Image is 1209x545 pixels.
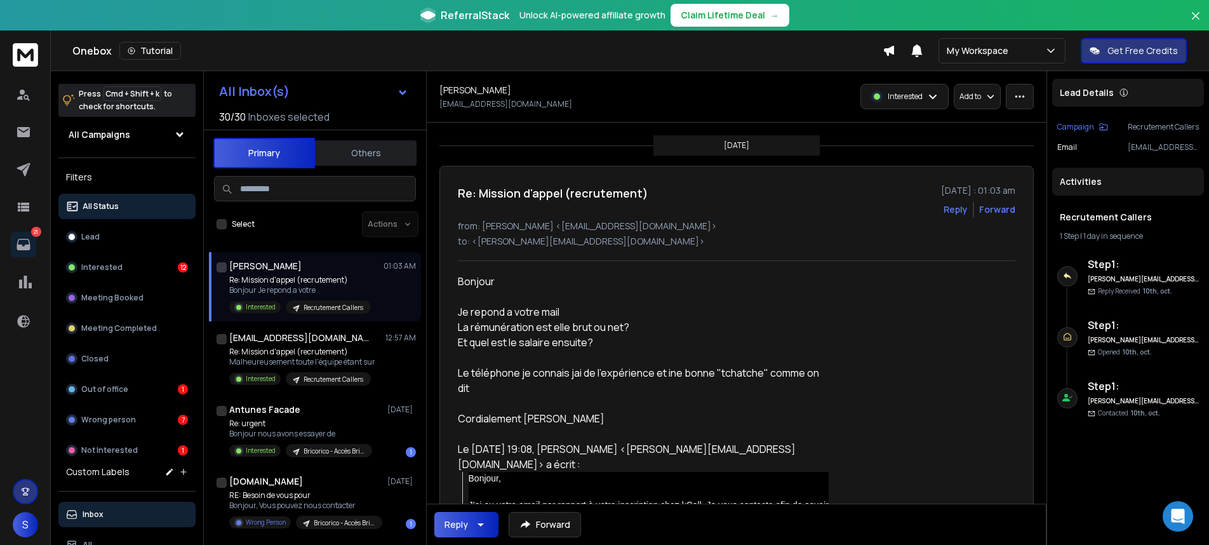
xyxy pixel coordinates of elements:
p: Email [1057,142,1077,152]
button: Primary [213,138,315,168]
h1: [PERSON_NAME] [439,84,511,97]
button: All Inbox(s) [209,79,418,104]
h1: All Inbox(s) [219,85,290,98]
button: S [13,512,38,537]
h3: Filters [58,168,196,186]
div: Open Intercom Messenger [1163,501,1193,532]
button: Lead [58,224,196,250]
div: Bonjour, [469,472,829,485]
div: 12 [178,262,188,272]
button: Not Interested1 [58,438,196,463]
p: Malheureusement toute l'équipe étant sur [229,357,375,367]
span: 30 / 30 [219,109,246,124]
p: [DATE] [387,476,416,487]
h3: Inboxes selected [248,109,330,124]
button: Reply [434,512,498,537]
div: 1 [406,447,416,457]
div: 7 [178,415,188,425]
p: [EMAIL_ADDRESS][DOMAIN_NAME] [1128,142,1199,152]
a: 21 [11,232,36,257]
div: J’ai eu votre email par rapport à votre inscription chez kCall. Je vous contacte afin de savoir s... [469,499,829,539]
p: Out of office [81,384,128,394]
button: All Campaigns [58,122,196,147]
h6: Step 1 : [1088,318,1199,333]
p: Recrutement Callers [304,375,363,384]
span: 1 day in sequence [1083,231,1143,241]
p: Reply Received [1098,286,1172,296]
button: Others [315,139,417,167]
div: Et quel est le salaire ensuite? [458,335,829,350]
h1: Antunes Facade [229,403,300,416]
h1: All Campaigns [69,128,130,141]
button: Reply [944,203,968,216]
p: 21 [31,227,41,237]
h1: Re: Mission d'appel (recrutement) [458,184,648,202]
button: Get Free Credits [1081,38,1187,64]
button: Tutorial [119,42,181,60]
button: Interested12 [58,255,196,280]
div: Je repond a votre mail [458,304,829,320]
p: [DATE] : 01:03 am [941,184,1015,197]
p: Contacted [1098,408,1160,418]
p: to: <[PERSON_NAME][EMAIL_ADDRESS][DOMAIN_NAME]> [458,235,1015,248]
p: Lead Details [1060,86,1114,99]
button: Forward [509,512,581,537]
div: 1 [178,445,188,455]
p: Bonjour nous avons essayer de [229,429,372,439]
button: Closed [58,346,196,372]
p: Recrutement Callers [304,303,363,313]
p: Bonjour, Vous pouvez nous contacter [229,501,382,511]
button: Inbox [58,502,196,527]
h1: [PERSON_NAME] [229,260,302,272]
span: Cmd + Shift + k [104,86,161,101]
button: Meeting Booked [58,285,196,311]
p: Interested [888,91,923,102]
p: Meeting Booked [81,293,144,303]
p: RE: Besoin de vous pour [229,490,382,501]
span: 1 Step [1060,231,1079,241]
p: All Status [83,201,119,212]
h6: Step 1 : [1088,379,1199,394]
div: Cordialement [PERSON_NAME] [458,411,829,426]
button: All Status [58,194,196,219]
div: Le téléphone je connais jai de l'expérience et ine bonne "tchatche" comme on dit [458,365,829,396]
button: Wrong person7 [58,407,196,433]
span: 10th, oct. [1143,286,1172,295]
p: Bonjour Je repond a votre [229,285,371,295]
p: Interested [81,262,123,272]
p: Inbox [83,509,104,520]
h1: [EMAIL_ADDRESS][DOMAIN_NAME] [229,332,369,344]
p: Re: urgent [229,419,372,429]
button: Meeting Completed [58,316,196,341]
div: 1 [178,384,188,394]
p: Get Free Credits [1107,44,1178,57]
p: Campaign [1057,122,1094,132]
p: Not Interested [81,445,138,455]
button: Close banner [1187,8,1204,38]
p: Lead [81,232,100,242]
div: 1 [406,519,416,529]
p: Bricorico - Accès Brico+ [314,518,375,528]
div: | [1060,231,1196,241]
label: Select [232,219,255,229]
h6: [PERSON_NAME][EMAIL_ADDRESS][DOMAIN_NAME] [1088,335,1199,345]
h1: Recrutement Callers [1060,211,1196,224]
button: Claim Lifetime Deal→ [671,4,789,27]
p: Closed [81,354,109,364]
span: → [770,9,779,22]
div: Forward [979,203,1015,216]
p: 12:57 AM [385,333,416,343]
p: [EMAIL_ADDRESS][DOMAIN_NAME] [439,99,572,109]
span: ReferralStack [441,8,509,23]
p: from: [PERSON_NAME] <[EMAIL_ADDRESS][DOMAIN_NAME]> [458,220,1015,232]
button: Out of office1 [58,377,196,402]
p: My Workspace [947,44,1013,57]
h6: [PERSON_NAME][EMAIL_ADDRESS][DOMAIN_NAME] [1088,274,1199,284]
span: 10th, oct. [1131,408,1160,417]
p: Meeting Completed [81,323,157,333]
h6: Step 1 : [1088,257,1199,272]
p: Re: Mission d'appel (recrutement) [229,347,375,357]
p: [DATE] [724,140,749,151]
